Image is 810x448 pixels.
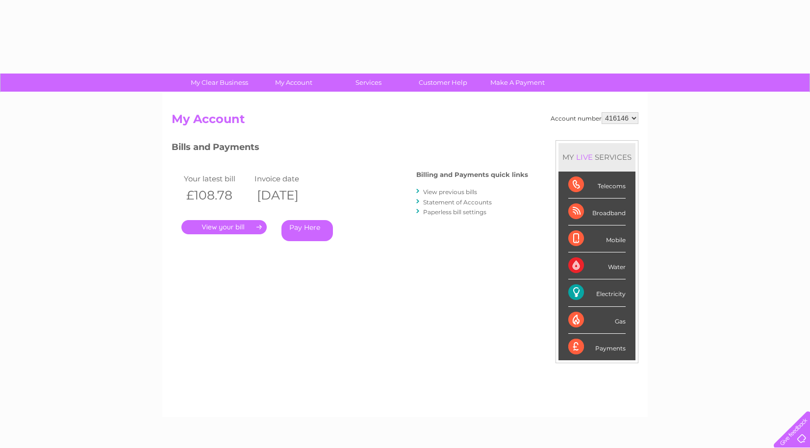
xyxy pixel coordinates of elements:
a: Paperless bill settings [423,208,486,216]
th: £108.78 [181,185,252,205]
div: Account number [551,112,638,124]
div: Gas [568,307,626,334]
h3: Bills and Payments [172,140,528,157]
a: My Account [253,74,334,92]
a: . [181,220,267,234]
a: View previous bills [423,188,477,196]
div: Broadband [568,199,626,225]
div: Telecoms [568,172,626,199]
div: Electricity [568,279,626,306]
a: Services [328,74,409,92]
h4: Billing and Payments quick links [416,171,528,178]
a: My Clear Business [179,74,260,92]
div: Payments [568,334,626,360]
a: Pay Here [281,220,333,241]
a: Statement of Accounts [423,199,492,206]
th: [DATE] [252,185,323,205]
td: Invoice date [252,172,323,185]
div: Mobile [568,225,626,252]
div: Water [568,252,626,279]
a: Customer Help [403,74,483,92]
h2: My Account [172,112,638,131]
td: Your latest bill [181,172,252,185]
a: Make A Payment [477,74,558,92]
div: MY SERVICES [558,143,635,171]
div: LIVE [574,152,595,162]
